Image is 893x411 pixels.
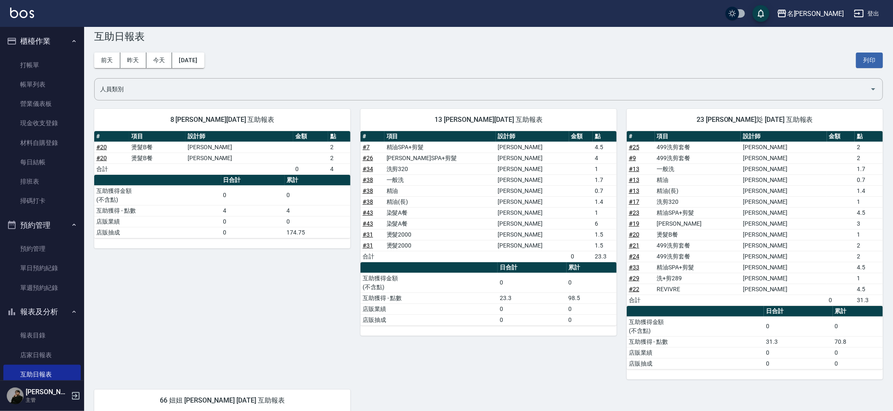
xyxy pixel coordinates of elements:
[3,258,81,278] a: 單日預約紀錄
[94,227,221,238] td: 店販抽成
[3,133,81,153] a: 材料自購登錄
[185,153,293,163] td: [PERSON_NAME]
[655,185,741,196] td: 精油(長)
[328,163,350,174] td: 4
[3,94,81,113] a: 營業儀表板
[655,163,741,174] td: 一般洗
[94,185,221,205] td: 互助獲得金額 (不含點)
[827,131,855,142] th: 金額
[384,131,496,142] th: 項目
[655,240,741,251] td: 499洗剪套餐
[627,131,883,306] table: a dense table
[629,155,636,161] a: #9
[627,316,764,336] td: 互助獲得金額 (不含點)
[498,262,566,273] th: 日合計
[146,53,172,68] button: 今天
[764,336,832,347] td: 31.3
[629,209,639,216] a: #23
[129,153,185,163] td: 燙髮B餐
[629,231,639,238] a: #20
[363,231,373,238] a: #31
[593,131,617,142] th: 點
[851,6,883,21] button: 登出
[764,358,832,369] td: 0
[627,336,764,347] td: 互助獲得 - 點數
[384,142,496,153] td: 精油SPA+剪髮
[569,131,593,142] th: 金額
[129,142,185,153] td: 燙髮B餐
[567,262,617,273] th: 累計
[593,142,617,153] td: 4.5
[655,153,741,163] td: 499洗剪套餐
[363,242,373,249] a: #31
[384,174,496,185] td: 一般洗
[3,172,81,191] a: 排班表
[629,144,639,150] a: #25
[496,185,569,196] td: [PERSON_NAME]
[629,253,639,260] a: #24
[496,163,569,174] td: [PERSON_NAME]
[98,82,867,97] input: 人員名稱
[627,358,764,369] td: 店販抽成
[3,278,81,298] a: 單週預約紀錄
[629,187,639,194] a: #13
[741,284,827,295] td: [PERSON_NAME]
[293,131,328,142] th: 金額
[855,163,883,174] td: 1.7
[384,196,496,207] td: 精油(長)
[741,142,827,153] td: [PERSON_NAME]
[328,142,350,153] td: 2
[741,240,827,251] td: [PERSON_NAME]
[94,131,129,142] th: #
[384,185,496,196] td: 精油
[855,196,883,207] td: 1
[741,262,827,273] td: [PERSON_NAME]
[94,31,883,42] h3: 互助日報表
[867,82,880,96] button: Open
[627,295,655,306] td: 合計
[3,30,81,52] button: 櫃檯作業
[629,220,639,227] a: #19
[567,273,617,292] td: 0
[129,131,185,142] th: 項目
[833,336,883,347] td: 70.8
[360,131,384,142] th: #
[360,314,498,325] td: 店販抽成
[855,218,883,229] td: 3
[496,153,569,163] td: [PERSON_NAME]
[498,292,566,303] td: 23.3
[833,306,883,317] th: 累計
[3,191,81,211] a: 掃碼打卡
[185,142,293,153] td: [PERSON_NAME]
[3,326,81,345] a: 報表目錄
[363,177,373,183] a: #38
[833,347,883,358] td: 0
[3,214,81,236] button: 預約管理
[96,144,107,150] a: #20
[629,166,639,172] a: #13
[360,273,498,292] td: 互助獲得金額 (不含點)
[637,116,873,124] span: 23 [PERSON_NAME]彣 [DATE] 互助報表
[3,345,81,365] a: 店家日報表
[496,142,569,153] td: [PERSON_NAME]
[827,295,855,306] td: 0
[94,205,221,216] td: 互助獲得 - 點數
[498,273,566,292] td: 0
[655,218,741,229] td: [PERSON_NAME]
[593,229,617,240] td: 1.5
[496,174,569,185] td: [PERSON_NAME]
[363,220,373,227] a: #43
[593,196,617,207] td: 1.4
[293,163,328,174] td: 0
[593,251,617,262] td: 23.3
[741,153,827,163] td: [PERSON_NAME]
[360,131,617,262] table: a dense table
[94,216,221,227] td: 店販業績
[629,177,639,183] a: #13
[741,163,827,174] td: [PERSON_NAME]
[655,229,741,240] td: 燙髮B餐
[172,53,204,68] button: [DATE]
[94,163,129,174] td: 合計
[629,264,639,271] a: #33
[655,131,741,142] th: 項目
